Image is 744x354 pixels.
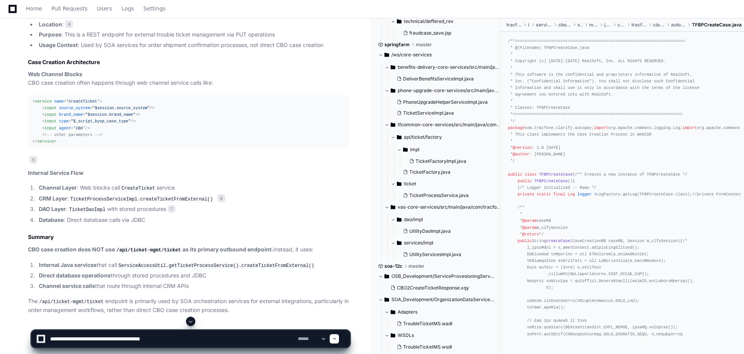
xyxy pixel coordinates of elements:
li: : This is a REST endpoint for external trouble ticket management via PUT operations [37,30,350,39]
span: soa-12c [384,263,402,269]
strong: Web Channel Blocks [28,71,82,77]
span: TicketFactory.java [409,169,450,175]
span: input [45,106,57,110]
span: java [604,22,612,28]
span: tfcommon-core-services/src/main/java/com/tracfone/domain/springfarm [398,122,501,128]
span: input [45,112,57,117]
li: that call [37,261,350,270]
code: CreateTicket [120,185,156,192]
strong: Internal Java services [39,262,97,268]
span: technical/deffered_rev [404,18,454,24]
li: : Direct database calls via JDBC [37,216,350,225]
span: package [508,126,525,130]
span: phone-upgrade-core-services/src/main/java/com/tracfone/ws/phone/upgrade/services/impl [398,87,501,94]
span: public [518,179,532,183]
button: tfcommon-core-services/src/main/java/com/tracfone/domain/springfarm [384,119,501,131]
h3: Case Creation Architecture [28,58,350,66]
button: benefits-delivery-core-services/src/main/java/com/tracfone/service/benefits/delivery/impl [384,61,501,73]
span: /ws/core-services [391,52,432,58]
span: brand_name [59,112,83,117]
span: @return [522,232,539,237]
span: autopay [671,22,686,28]
span: 5 [30,156,37,164]
button: TicketProcessService.java [400,190,496,201]
button: CBO2CreateTicketResponse.xqy [388,283,490,293]
span: Home [26,6,42,11]
button: TicketFactoryImpl.java [406,156,496,167]
button: impl [397,143,501,156]
span: dao/impl [404,216,423,223]
span: DeliverBenefitsServiceImpl.java [403,76,474,82]
svg: Directory [397,179,402,188]
strong: CBO case creation does NOT use as its primary outbound endpoint. [28,246,273,253]
span: /** Creates a new instance of TFBPCreateCase */ [575,172,688,177]
strong: CRM Layer [39,195,67,202]
strong: Internal Service Flow [28,169,83,176]
strong: Usage Context [39,42,78,48]
span: services [536,22,552,28]
span: Pull Requests [51,6,87,11]
span: input [45,119,57,124]
button: /ws/core-services [378,49,494,61]
span: main [589,22,598,28]
span: @version [513,145,532,150]
button: UtilityDaoImpl.java [400,226,496,237]
span: import [594,126,608,130]
span: cbo-v2 [558,22,571,28]
strong: Direct database operations [39,272,111,279]
span: 7 [168,205,176,213]
span: = [594,192,596,197]
span: < = /> [42,106,155,110]
span: ticket [404,181,416,187]
li: : Web blocks call service [37,183,350,193]
svg: Directory [391,307,395,317]
li: : [37,20,350,29]
span: (CaseCreationRB caseRB, Session m_clfySession) [570,239,680,243]
span: SOA_Development/OrganizationDataServices/OrderShipConfirmOS [391,296,494,303]
li: : Used by SOA services for order shipment confirmation processes, not direct CBO case creation [37,41,350,50]
strong: Channel Layer [39,184,77,191]
span: </ > [33,139,57,144]
strong: DAO Layer [39,206,66,212]
span: "$session.brand_name" [85,112,136,117]
button: phone-upgrade-core-services/src/main/java/com/tracfone/ws/phone/upgrade/services/impl [384,84,501,97]
strong: Purpose [39,31,61,38]
span: 6 [217,194,225,202]
span: @param [522,225,537,230]
svg: Directory [384,50,389,59]
span: Logs [122,6,134,11]
svg: Directory [391,86,395,95]
span: TicketProcessService.java [409,192,469,199]
span: "$session.source_system" [92,106,150,110]
span: source_system [59,106,90,110]
li: : [37,194,350,204]
button: PhoneUpgradeHelperServiceImpl.java [394,97,496,108]
span: /** * * caseRB * m_clfySession * */ [508,205,568,237]
span: master [416,42,432,48]
strong: Channel service calls [39,283,95,289]
li: that route through internal CRM APIs [37,282,350,291]
button: vas-core-services/src/main/java/com/tracfone/ws/vas [384,201,501,213]
span: TFBPCreateCase.java [692,22,742,28]
strong: Database [39,216,64,223]
span: service [37,139,54,144]
code: TicketProcessServiceImpl.createTicketFromExternal() [69,196,214,203]
svg: Directory [391,202,395,212]
button: dao/impl [391,213,501,226]
span: master [409,263,424,269]
li: : with stored procedures [37,205,350,214]
span: src [577,22,583,28]
span: Settings [143,6,165,11]
span: clarify [653,22,665,28]
span: agent [59,126,71,131]
span: static [537,192,551,197]
svg: Directory [397,238,402,248]
span: TicketServiceImpl.java [403,110,454,116]
span: 4 [65,20,73,28]
span: CBO2CreateTicketResponse.xqy [397,285,469,291]
span: class [525,172,537,177]
span: < = /> [42,119,136,124]
span: /* Logger Initialized -- Ramu */ [520,185,596,190]
span: TicketFactoryImpl.java [415,158,466,164]
svg: Directory [391,120,395,129]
